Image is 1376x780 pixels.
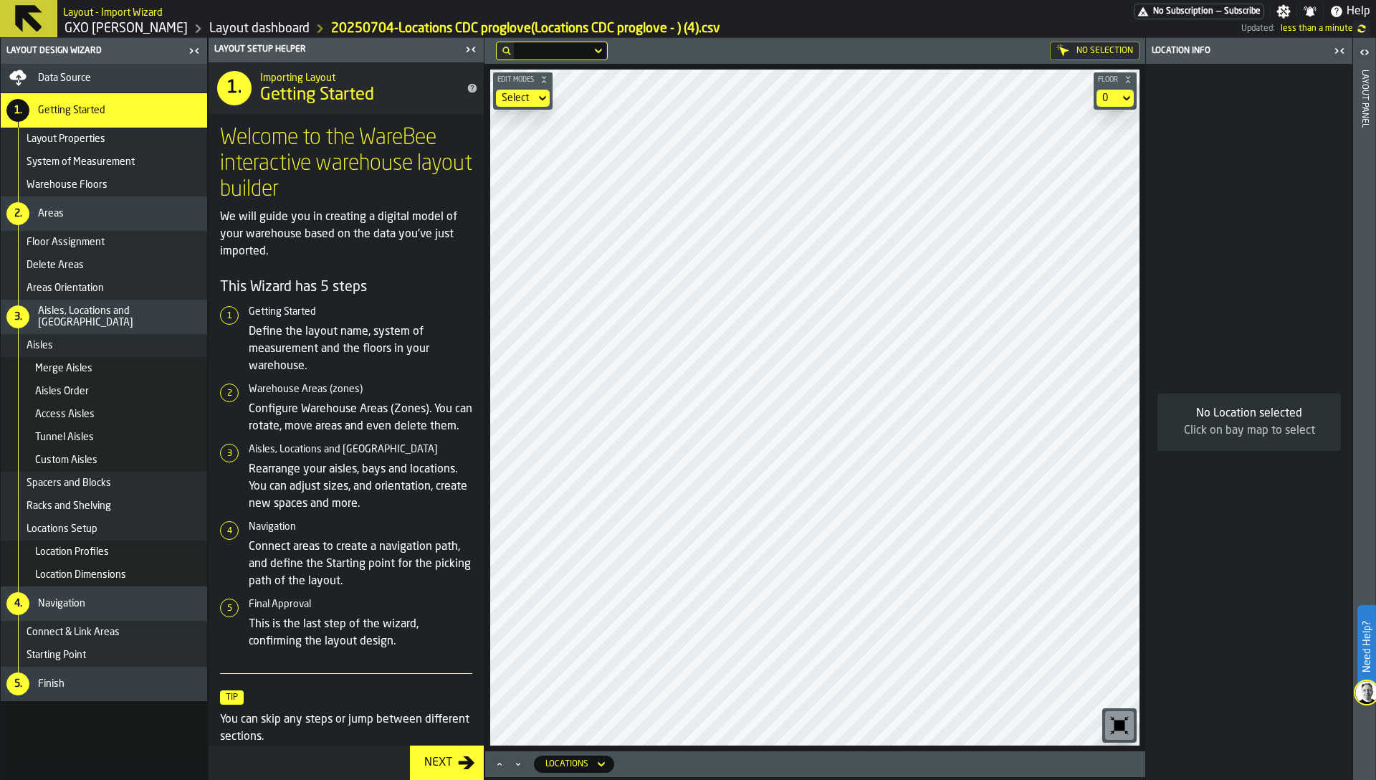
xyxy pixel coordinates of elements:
[220,125,472,203] h1: Welcome to the WareBee interactive warehouse layout builder
[1297,4,1323,19] label: button-toggle-Notifications
[35,569,126,581] span: Location Dimensions
[1,231,207,254] li: menu Floor Assignment
[249,401,472,435] p: Configure Warehouse Areas (Zones). You can rotate, move areas and even delete them.
[1353,38,1375,780] header: Layout panel
[1359,607,1375,687] label: Need Help?
[1,495,207,518] li: menu Racks and Shelving
[1,196,207,231] li: menu Areas
[1353,20,1370,37] label: button-toggle-undefined
[510,757,527,771] button: Minimize
[6,592,29,615] div: 4.
[1,277,207,300] li: menu Areas Orientation
[1,300,207,334] li: menu Aisles, Locations and Bays
[260,84,374,107] span: Getting Started
[1,254,207,277] li: menu Delete Areas
[502,92,530,104] div: DropdownMenuValue-none
[220,277,472,298] h4: This Wizard has 5 steps
[1,449,207,472] li: menu Custom Aisles
[1134,4,1264,19] div: Menu Subscription
[494,76,537,84] span: Edit Modes
[27,260,84,271] span: Delete Areas
[6,305,29,328] div: 3.
[534,756,614,773] div: DropdownMenuValue-locations
[27,282,104,294] span: Areas Orientation
[35,409,95,420] span: Access Aisles
[27,477,111,489] span: Spacers and Blocks
[1347,3,1370,20] span: Help
[545,759,588,769] div: DropdownMenuValue-locations
[35,386,89,397] span: Aisles Order
[1102,92,1114,104] div: DropdownMenuValue-default-floor
[1096,90,1134,107] div: DropdownMenuValue-default-floor
[1241,24,1275,34] span: Updated:
[1354,41,1375,67] label: button-toggle-Open
[63,20,720,37] nav: Breadcrumb
[1169,405,1329,422] div: No Location selected
[1169,422,1329,439] div: Click on bay map to select
[64,21,188,37] a: link-to-/wh/i/baca6aa3-d1fc-43c0-a604-2a1c9d5db74d
[27,340,53,351] span: Aisles
[1149,46,1329,56] div: Location Info
[461,41,481,58] label: button-toggle-Close me
[1,472,207,495] li: menu Spacers and Blocks
[493,72,553,87] button: button-
[1153,6,1213,16] span: No Subscription
[35,432,94,443] span: Tunnel Aisles
[184,42,204,60] label: button-toggle-Close me
[1,403,207,426] li: menu Access Aisles
[1,38,207,64] header: Layout Design Wizard
[1329,42,1349,60] label: button-toggle-Close me
[6,99,29,122] div: 1.
[27,523,97,535] span: Locations Setup
[1,334,207,357] li: menu Aisles
[1,128,207,151] li: menu Layout Properties
[38,678,64,690] span: Finish
[63,4,163,19] h2: Sub Title
[1,173,207,196] li: menu Warehouse Floors
[249,461,472,513] p: Rearrange your aisles, bays and locations. You can adjust sizes, and orientation, create new spac...
[249,521,472,533] h6: Navigation
[331,21,720,37] a: link-to-/wh/i/baca6aa3-d1fc-43c0-a604-2a1c9d5db74d/import/layout/c5ea9846-d6dd-4edc-b85f-152cc3b3...
[1,151,207,173] li: menu System of Measurement
[27,237,105,248] span: Floor Assignment
[38,305,201,328] span: Aisles, Locations and [GEOGRAPHIC_DATA]
[27,179,107,191] span: Warehouse Floors
[38,105,105,116] span: Getting Started
[220,209,472,260] p: We will guide you in creating a digital model of your warehouse based on the data you've just imp...
[496,90,550,107] div: DropdownMenuValue-none
[1224,6,1261,16] span: Subscribe
[220,711,472,746] p: You can skip any steps or jump between different sections.
[1,644,207,667] li: menu Starting Point
[38,598,85,609] span: Navigation
[249,616,472,650] p: This is the last step of the wizard, confirming the layout design.
[1095,76,1121,84] span: Floor
[249,323,472,375] p: Define the layout name, system of measurement and the floors in your warehouse.
[249,599,472,610] h6: Final Approval
[1,380,207,403] li: menu Aisles Order
[1,93,207,128] li: menu Getting Started
[502,47,511,55] div: hide filter
[249,384,472,395] h6: Warehouse Areas (zones)
[1,64,207,93] li: menu Data Source
[211,44,461,54] div: Layout Setup Helper
[1360,67,1370,776] div: Layout panel
[1146,38,1352,64] header: Location Info
[35,363,92,374] span: Merge Aisles
[6,202,29,225] div: 2.
[38,208,64,219] span: Areas
[410,746,484,780] button: button-Next
[1271,4,1296,19] label: button-toggle-Settings
[1,621,207,644] li: menu Connect & Link Areas
[209,21,310,37] a: link-to-/wh/i/baca6aa3-d1fc-43c0-a604-2a1c9d5db74d/designer
[27,133,105,145] span: Layout Properties
[249,306,472,318] h6: Getting Started
[1,667,207,701] li: menu Finish
[1094,72,1137,87] button: button-
[1102,708,1137,743] div: button-toolbar-undefined
[209,38,484,62] header: Layout Setup Helper
[1216,6,1221,16] span: —
[1,563,207,586] li: menu Location Dimensions
[419,754,458,771] div: Next
[1050,42,1139,60] div: No Selection
[27,627,120,638] span: Connect & Link Areas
